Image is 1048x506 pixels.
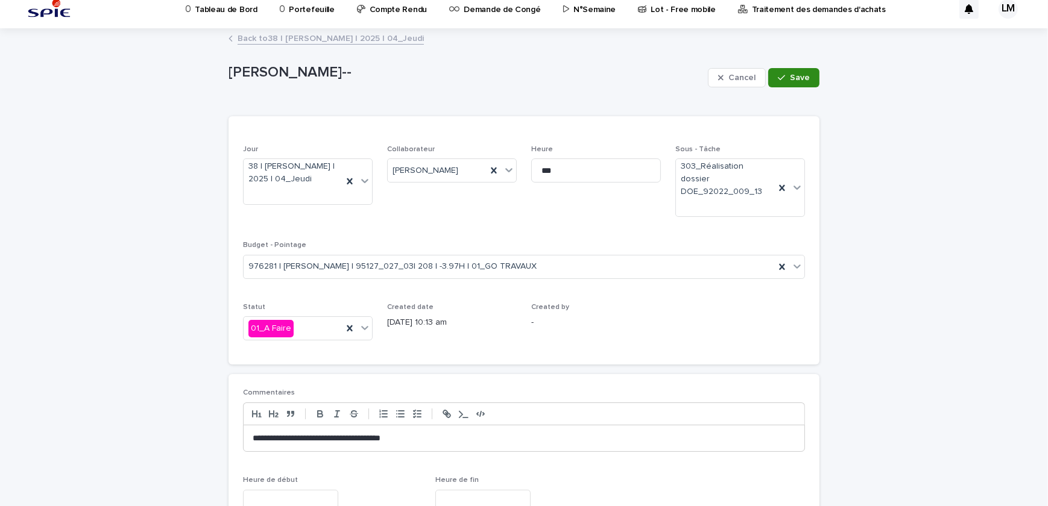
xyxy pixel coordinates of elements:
span: Save [790,73,810,82]
p: [PERSON_NAME]-- [229,64,703,81]
span: 976281 | [PERSON_NAME] | 95127_027_03| 208 | -3.97H | 01_GO TRAVAUX [248,260,537,273]
p: - [531,316,661,329]
span: Commentaires [243,389,295,396]
a: Back to38 | [PERSON_NAME] | 2025 | 04_Jeudi [238,31,424,45]
button: Cancel [708,68,766,87]
span: Created date [387,304,434,311]
span: 303_Réalisation dossier DOE_92022_009_13 [681,160,770,198]
span: Collaborateur [387,146,435,153]
button: Save [768,68,819,87]
span: Heure de fin [435,476,479,484]
span: Cancel [728,73,756,82]
span: Jour [243,146,258,153]
span: 38 | [PERSON_NAME] | 2025 | 04_Jeudi [248,160,338,186]
span: Sous - Tâche [675,146,721,153]
span: Budget - Pointage [243,242,306,249]
div: 01_A Faire [248,320,294,337]
p: [DATE] 10:13 am [387,316,517,329]
span: Statut [243,304,265,311]
span: Heure [531,146,553,153]
span: [PERSON_NAME] [393,164,458,177]
span: Heure de début [243,476,298,484]
span: Created by [531,304,569,311]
